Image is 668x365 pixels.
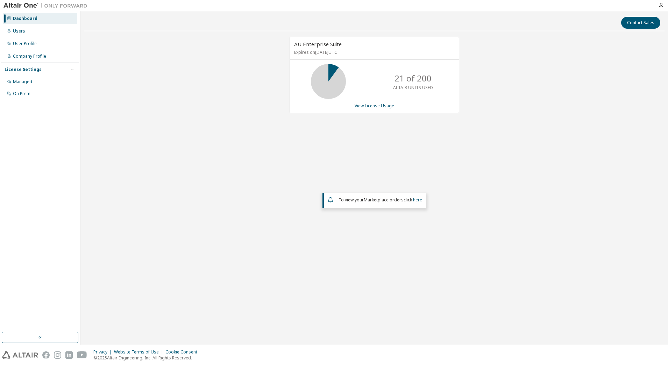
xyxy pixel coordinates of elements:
div: License Settings [5,67,42,72]
div: Dashboard [13,16,37,21]
div: User Profile [13,41,37,46]
p: © 2025 Altair Engineering, Inc. All Rights Reserved. [93,355,201,361]
img: youtube.svg [77,351,87,359]
em: Marketplace orders [364,197,404,203]
img: facebook.svg [42,351,50,359]
div: Users [13,28,25,34]
img: instagram.svg [54,351,61,359]
div: Cookie Consent [165,349,201,355]
div: Company Profile [13,53,46,59]
p: Expires on [DATE] UTC [294,49,453,55]
span: AU Enterprise Suite [294,41,342,48]
div: Website Terms of Use [114,349,165,355]
span: To view your click [339,197,422,203]
p: 21 of 200 [395,72,432,84]
div: Managed [13,79,32,85]
img: linkedin.svg [65,351,73,359]
img: Altair One [3,2,91,9]
img: altair_logo.svg [2,351,38,359]
button: Contact Sales [621,17,660,29]
a: here [413,197,422,203]
div: On Prem [13,91,30,96]
div: Privacy [93,349,114,355]
p: ALTAIR UNITS USED [393,85,433,91]
a: View License Usage [355,103,394,109]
